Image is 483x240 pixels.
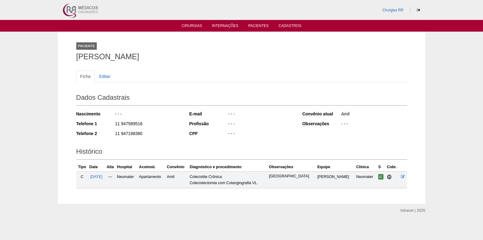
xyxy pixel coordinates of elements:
th: Acomod. [138,163,166,172]
td: [PERSON_NAME] [316,171,355,188]
div: 11 947589516 [115,121,181,128]
div: - - - [115,111,181,118]
div: C [77,174,87,180]
td: Apartamento [138,171,166,188]
div: Amil [341,111,407,118]
td: Colecistite Crônica Colecistectomia com Colangiografia VL [188,171,268,188]
div: CPF [189,130,228,137]
div: Profissão [189,121,228,127]
a: Internações [212,24,239,30]
th: Hospital [116,163,138,172]
td: — [105,171,116,188]
i: Sair [417,8,420,12]
div: Nascimento [76,111,115,117]
th: Clínica [355,163,377,172]
div: Convênio atual [302,111,341,117]
div: - - - [228,121,294,128]
span: Confirmada [378,174,383,180]
div: E-mail [189,111,228,117]
a: Editar [95,71,115,82]
div: - - - [228,130,294,138]
th: Equipe [316,163,355,172]
a: Ficha [76,71,95,82]
div: Telefone 2 [76,130,115,137]
th: Cobr. [386,163,400,172]
div: Telefone 1 [76,121,115,127]
div: Observações [302,121,341,127]
a: [DATE] [90,175,103,179]
th: S [377,163,386,172]
h2: Dados Cadastrais [76,91,407,106]
div: Intranet | 2025 [401,207,425,214]
h2: Histórico [76,145,407,160]
th: Tipo [76,163,88,172]
a: Pacientes [248,24,269,30]
td: Neomater [116,171,138,188]
div: 11 947198380 [115,130,181,138]
th: Alta [105,163,116,172]
a: Cirurgias RR [382,8,403,12]
a: Cirurgias [182,24,202,30]
span: Hospital [387,174,392,180]
th: Diagnóstico e procedimento [188,163,268,172]
h1: [PERSON_NAME] [76,53,407,60]
div: Paciente [76,42,97,50]
th: Observações [268,163,316,172]
td: Neomater [355,171,377,188]
a: Cadastros [278,24,301,30]
td: Amil [166,171,188,188]
p: [GEOGRAPHIC_DATA] [269,174,315,179]
th: Data [88,163,105,172]
th: Convênio [166,163,188,172]
div: - - - [341,121,407,128]
div: - - - [228,111,294,118]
